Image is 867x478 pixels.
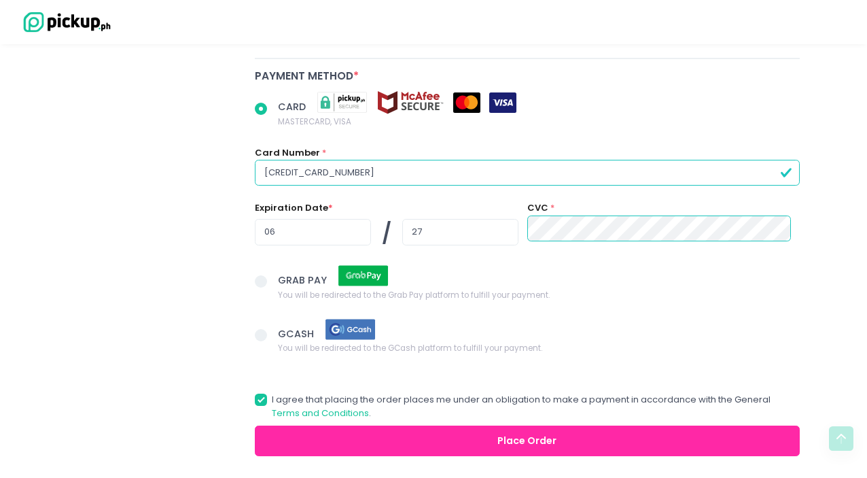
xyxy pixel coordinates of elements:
[278,288,550,301] span: You will be redirected to the Grab Pay platform to fulfill your payment.
[527,201,548,215] label: CVC
[255,68,800,84] div: Payment Method
[255,426,800,456] button: Place Order
[317,318,385,341] img: gcash
[308,90,376,114] img: pickupsecure
[17,10,112,34] img: logo
[278,100,308,114] span: CARD
[330,264,397,288] img: grab pay
[402,219,518,245] input: YY
[255,160,800,186] input: Card Number
[278,273,330,287] span: GRAB PAY
[489,92,516,113] img: visa
[255,201,333,215] label: Expiration Date
[255,146,320,160] label: Card Number
[255,393,800,420] label: I agree that placing the order places me under an obligation to make a payment in accordance with...
[453,92,480,113] img: mastercard
[382,219,391,249] span: /
[278,341,542,355] span: You will be redirected to the GCash platform to fulfill your payment.
[376,90,444,114] img: mcafee-secure
[278,114,516,128] span: MASTERCARD, VISA
[278,326,317,340] span: GCASH
[255,219,371,245] input: MM
[272,407,369,420] a: Terms and Conditions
